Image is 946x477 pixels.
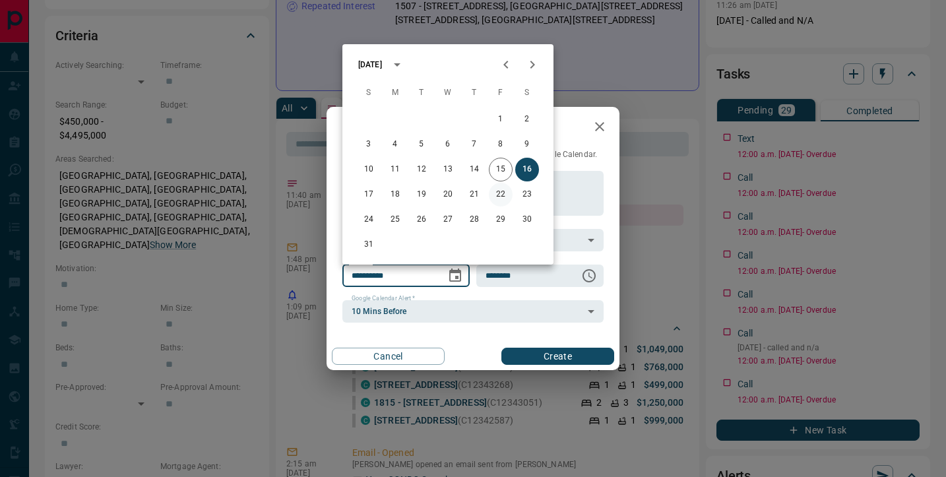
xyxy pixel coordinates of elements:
button: Cancel [332,348,445,365]
button: Previous month [493,51,519,78]
button: 27 [436,208,460,232]
button: 20 [436,183,460,207]
button: 7 [462,133,486,156]
button: 12 [410,158,433,181]
button: 23 [515,183,539,207]
button: 4 [383,133,407,156]
h2: New Task [327,107,416,149]
button: 5 [410,133,433,156]
button: 13 [436,158,460,181]
span: Friday [489,80,513,106]
div: 10 Mins Before [342,300,604,323]
span: Wednesday [436,80,460,106]
button: 29 [489,208,513,232]
button: 22 [489,183,513,207]
span: Tuesday [410,80,433,106]
button: Choose date, selected date is Aug 16, 2025 [442,263,468,289]
button: 6 [436,133,460,156]
button: 1 [489,108,513,131]
button: Next month [519,51,546,78]
button: 3 [357,133,381,156]
span: Monday [383,80,407,106]
button: 17 [357,183,381,207]
button: 11 [383,158,407,181]
label: Date [352,259,368,267]
button: 15 [489,158,513,181]
button: 31 [357,233,381,257]
label: Time [486,259,503,267]
div: [DATE] [358,59,382,71]
button: 28 [462,208,486,232]
button: 24 [357,208,381,232]
button: 9 [515,133,539,156]
label: Google Calendar Alert [352,294,415,303]
button: 18 [383,183,407,207]
button: 16 [515,158,539,181]
button: 8 [489,133,513,156]
button: 2 [515,108,539,131]
span: Saturday [515,80,539,106]
button: 19 [410,183,433,207]
button: 21 [462,183,486,207]
button: 30 [515,208,539,232]
button: 25 [383,208,407,232]
button: 14 [462,158,486,181]
button: calendar view is open, switch to year view [386,53,408,76]
button: Create [501,348,614,365]
button: 26 [410,208,433,232]
span: Sunday [357,80,381,106]
button: Choose time, selected time is 6:00 AM [576,263,602,289]
button: 10 [357,158,381,181]
span: Thursday [462,80,486,106]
